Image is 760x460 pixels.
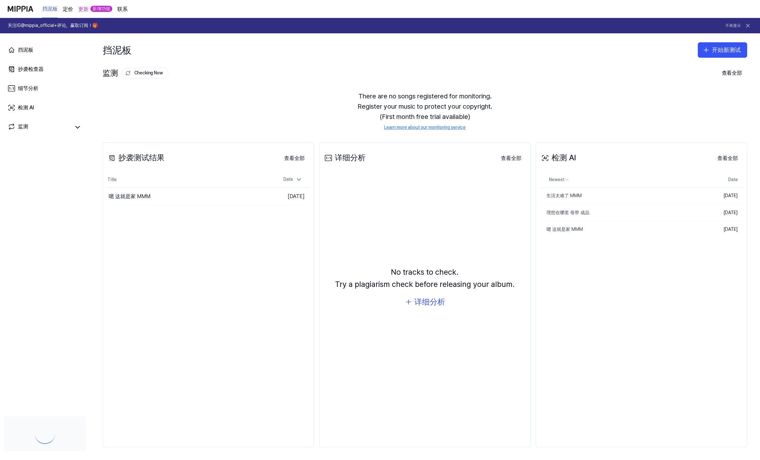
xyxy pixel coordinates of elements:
[8,123,71,132] a: 监测
[4,42,86,58] a: 挡泥板
[698,42,747,58] button: 开始新测试
[117,5,128,13] a: 联系
[103,67,118,79] font: 监测
[259,188,310,206] td: [DATE]
[103,40,131,60] div: 挡泥板
[706,204,743,221] td: [DATE]
[4,100,86,115] a: 检测 AI
[78,5,89,13] a: 更新
[496,152,527,165] button: 查看全部
[18,123,28,132] div: 监测
[706,221,743,238] td: [DATE]
[90,6,112,12] div: 新增功能
[118,152,165,164] font: 抄袭测试结果
[496,151,527,165] a: 查看全部
[279,151,310,165] a: 查看全部
[540,226,583,233] div: 嗯 这就是家 MMM
[717,67,747,79] button: 查看全部
[540,193,582,199] div: 生活太难了 MMM
[122,68,168,79] button: Checking Now
[18,85,38,92] div: 细节分析
[414,296,445,308] div: 详细分析
[18,46,33,54] div: 挡泥板
[18,104,34,112] div: 检测 AI
[109,193,150,200] div: 嗯 这就是家 MMM
[42,0,58,18] a: 挡泥板
[706,172,743,188] th: Date
[540,221,706,238] a: 嗯 这就是家 MMM
[358,91,492,122] font: There are no songs registered for monitoring. Register your music to protect your copyright. (Fir...
[335,266,515,291] div: No tracks to check. Try a plagiarism check before releasing your album.
[706,188,743,205] td: [DATE]
[283,176,293,183] font: Date
[4,62,86,77] a: 抄袭检查器
[279,152,310,165] button: 查看全部
[134,70,163,76] font: Checking Now
[712,152,743,165] button: 查看全部
[552,152,576,164] font: 检测 AI
[18,65,44,73] div: 抄袭检查器
[8,22,98,29] h1: 关注IG@mippia_official+评论，赢取订阅！🎁
[63,5,73,13] a: 定价
[725,23,741,29] button: 不再显示
[712,151,743,165] a: 查看全部
[405,296,445,308] button: 详细分析
[384,124,466,131] a: Learn more about our monitoring service
[4,81,86,96] a: 细节分析
[540,205,706,221] a: 理想在哪里 母带 成品
[540,210,589,216] div: 理想在哪里 母带 成品
[335,152,366,164] font: 详细分析
[712,46,741,55] font: 开始新测试
[540,188,706,204] a: 生活太难了 MMM
[107,172,259,188] th: Title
